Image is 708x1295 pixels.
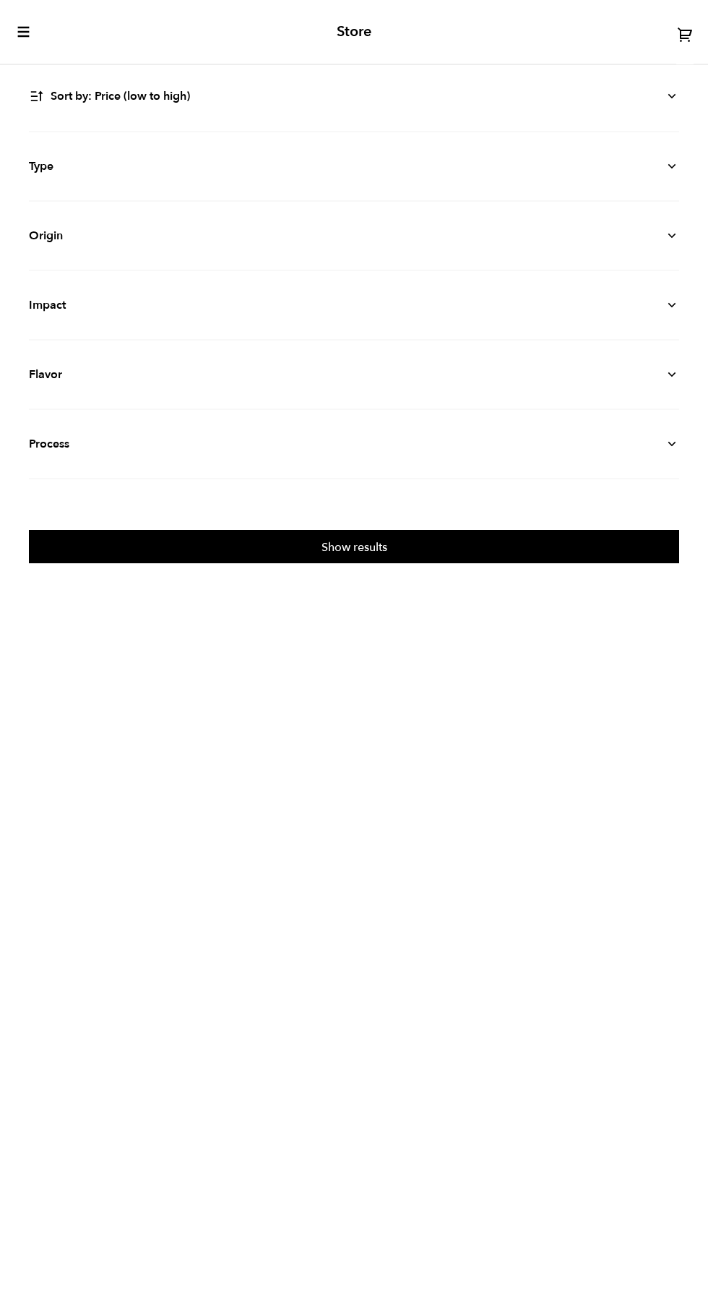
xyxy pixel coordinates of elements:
summary: Process [29,435,679,453]
strong: Flavor [29,366,62,383]
summary: Type [29,158,679,175]
strong: Process [29,435,69,453]
button: toggle-mobile-menu [14,25,31,39]
summary: Origin [29,227,679,244]
strong: Origin [29,227,63,244]
summary: Impact [29,296,679,314]
button: Show results [29,530,679,563]
h2: Store [337,23,371,40]
strong: Type [29,158,53,175]
summary: Flavor [29,366,679,383]
strong: Impact [29,296,66,314]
